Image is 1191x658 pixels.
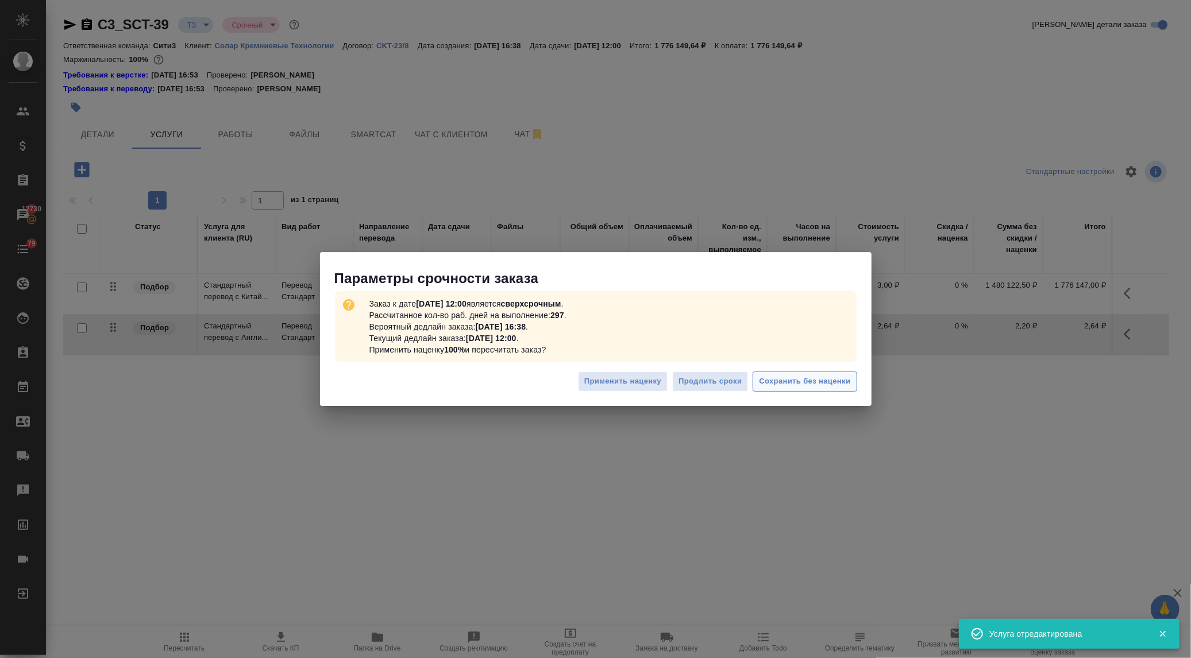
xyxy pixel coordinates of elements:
b: сверхсрочным [501,299,561,308]
b: [DATE] 16:38 [476,322,526,331]
p: Параметры срочности заказа [334,269,872,288]
div: Услуга отредактирована [989,628,1141,640]
button: Закрыть [1151,629,1174,639]
button: Продлить сроки [672,371,748,392]
b: [DATE] 12:00 [416,299,467,308]
button: Применить наценку [578,371,668,392]
span: Продлить сроки [679,375,742,388]
span: Применить наценку [584,375,661,388]
span: Сохранить без наценки [759,375,850,388]
b: 297 [550,311,564,320]
b: 100% [444,345,465,354]
p: Заказ к дате является . Рассчитанное кол-во раб. дней на выполнение: . Вероятный дедлайн заказа: ... [365,293,571,360]
b: [DATE] 12:00 [466,334,517,343]
button: Сохранить без наценки [753,371,857,392]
